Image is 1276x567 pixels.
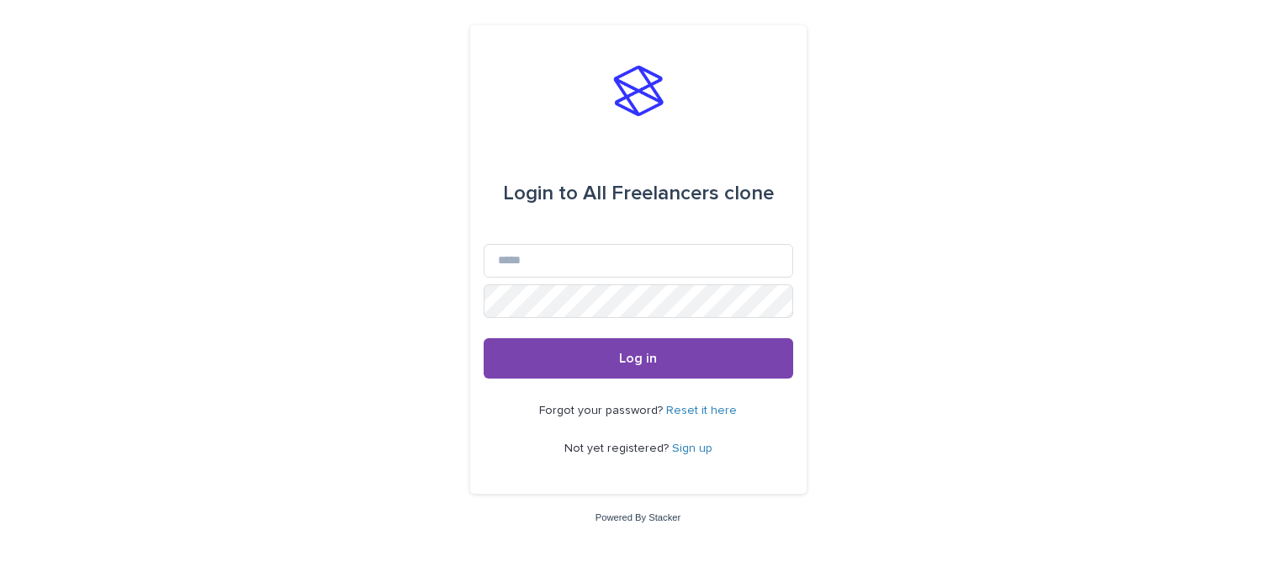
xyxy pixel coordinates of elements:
[596,512,680,522] a: Powered By Stacker
[503,170,774,217] div: All Freelancers clone
[666,405,737,416] a: Reset it here
[539,405,666,416] span: Forgot your password?
[613,66,664,116] img: stacker-logo-s-only.png
[564,442,672,454] span: Not yet registered?
[619,352,657,365] span: Log in
[484,338,793,379] button: Log in
[503,183,578,204] span: Login to
[672,442,712,454] a: Sign up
